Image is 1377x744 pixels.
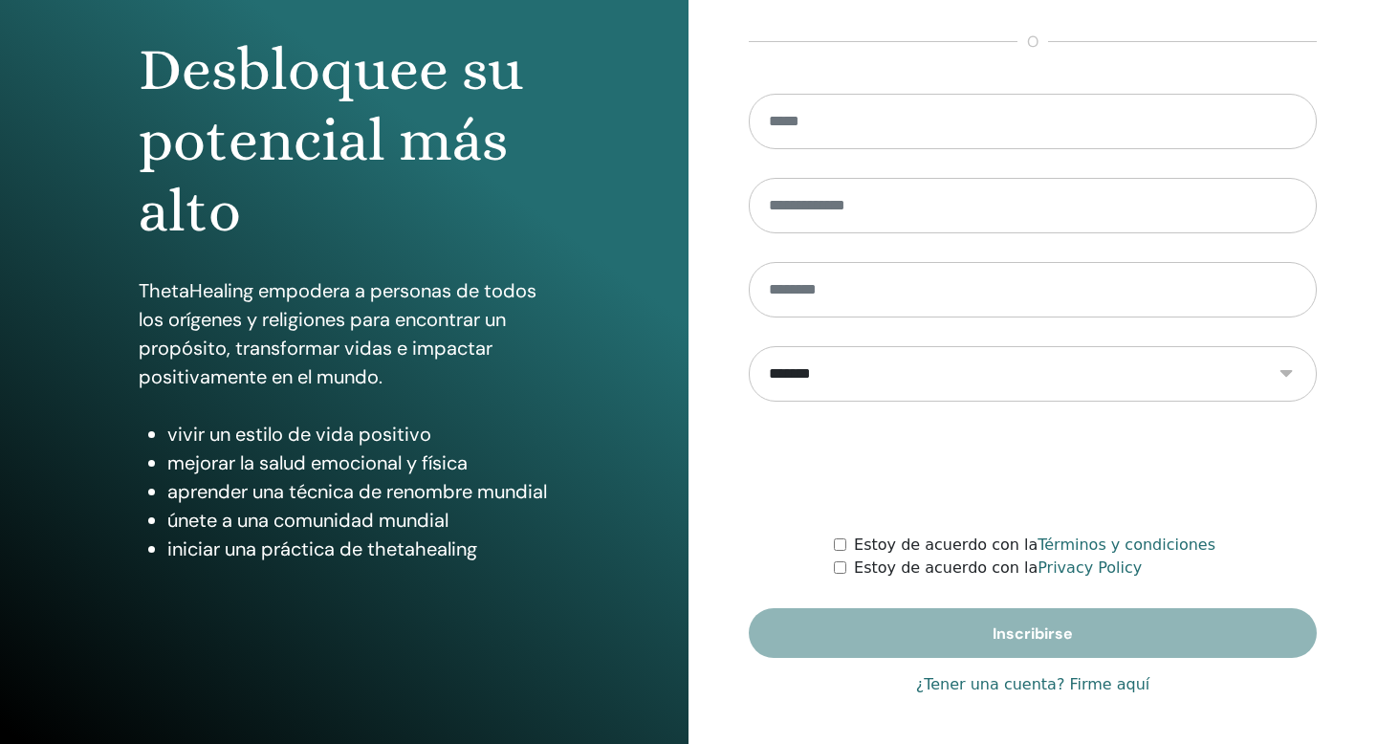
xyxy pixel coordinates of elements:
a: Privacy Policy [1038,558,1142,577]
label: Estoy de acuerdo con la [854,557,1142,580]
p: ThetaHealing empodera a personas de todos los orígenes y religiones para encontrar un propósito, ... [139,276,550,391]
label: Estoy de acuerdo con la [854,534,1215,557]
h1: Desbloquee su potencial más alto [139,34,550,248]
a: ¿Tener una cuenta? Firme aquí [916,673,1150,696]
li: aprender una técnica de renombre mundial [167,477,550,506]
li: mejorar la salud emocional y física [167,449,550,477]
iframe: reCAPTCHA [887,430,1178,505]
li: únete a una comunidad mundial [167,506,550,535]
span: o [1017,31,1048,54]
li: iniciar una práctica de thetahealing [167,535,550,563]
a: Términos y condiciones [1038,536,1215,554]
li: vivir un estilo de vida positivo [167,420,550,449]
